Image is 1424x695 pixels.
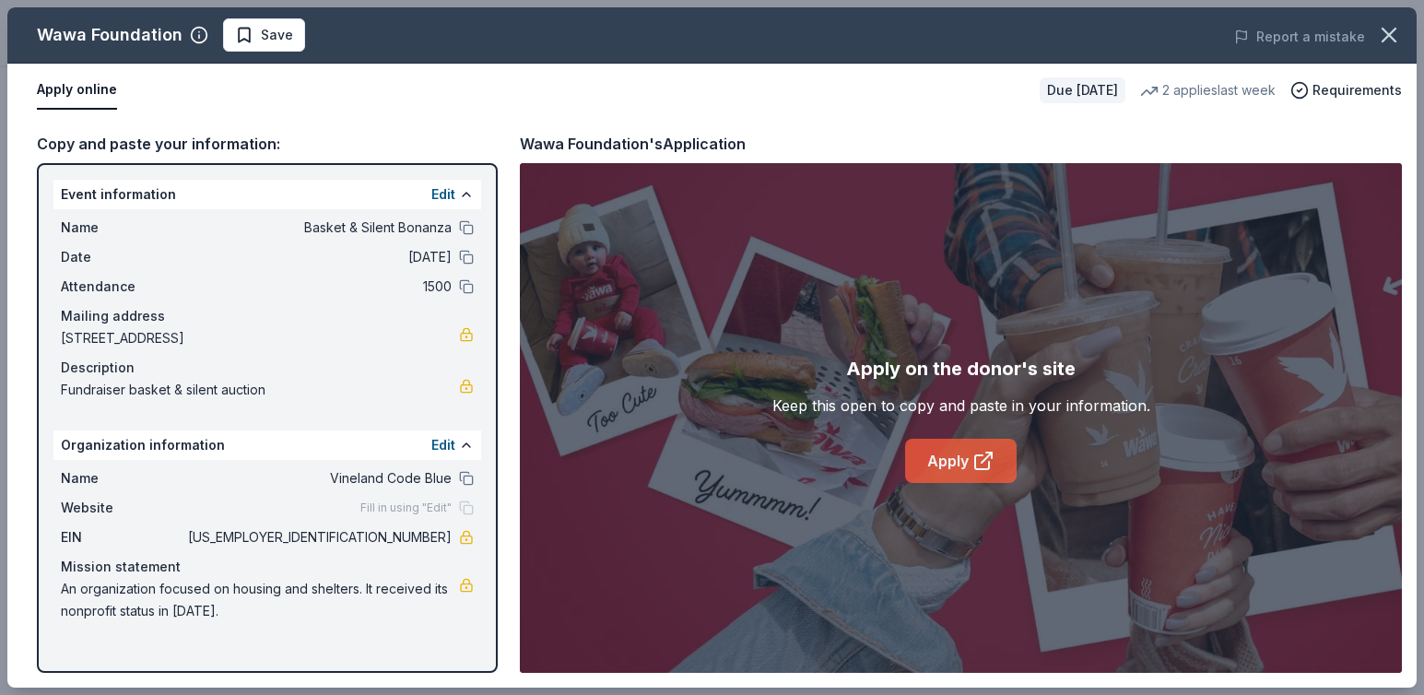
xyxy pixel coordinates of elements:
[61,497,184,519] span: Website
[61,357,474,379] div: Description
[61,578,459,622] span: An organization focused on housing and shelters. It received its nonprofit status in [DATE].
[1290,79,1402,101] button: Requirements
[61,327,459,349] span: [STREET_ADDRESS]
[184,276,452,298] span: 1500
[61,556,474,578] div: Mission statement
[184,246,452,268] span: [DATE]
[37,20,182,50] div: Wawa Foundation
[1140,79,1276,101] div: 2 applies last week
[360,501,452,515] span: Fill in using "Edit"
[53,180,481,209] div: Event information
[1234,26,1365,48] button: Report a mistake
[61,217,184,239] span: Name
[431,434,455,456] button: Edit
[37,132,498,156] div: Copy and paste your information:
[61,467,184,489] span: Name
[184,217,452,239] span: Basket & Silent Bonanza
[61,246,184,268] span: Date
[431,183,455,206] button: Edit
[61,276,184,298] span: Attendance
[61,305,474,327] div: Mailing address
[846,354,1076,383] div: Apply on the donor's site
[61,379,459,401] span: Fundraiser basket & silent auction
[37,71,117,110] button: Apply online
[184,467,452,489] span: Vineland Code Blue
[223,18,305,52] button: Save
[905,439,1017,483] a: Apply
[1312,79,1402,101] span: Requirements
[184,526,452,548] span: [US_EMPLOYER_IDENTIFICATION_NUMBER]
[772,395,1150,417] div: Keep this open to copy and paste in your information.
[1040,77,1125,103] div: Due [DATE]
[61,526,184,548] span: EIN
[261,24,293,46] span: Save
[520,132,746,156] div: Wawa Foundation's Application
[53,430,481,460] div: Organization information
